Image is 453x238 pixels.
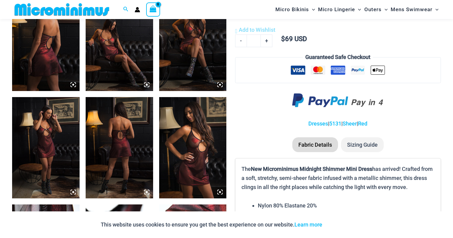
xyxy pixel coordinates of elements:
[258,210,435,219] li: Semi sheer with metallic shimmer
[273,1,441,18] nav: Site Navigation
[341,137,384,152] li: Sizing Guide
[258,201,435,210] li: Nylon 80% Elastane 20%
[317,2,363,17] a: Micro LingerieMenu ToggleMenu Toggle
[364,2,382,17] span: Outers
[432,2,438,17] span: Menu Toggle
[12,3,112,16] img: MM SHOP LOGO FLAT
[308,120,328,127] a: Dresses
[135,7,140,12] a: Account icon link
[159,97,227,198] img: Midnight Shimmer Red 5131 Dress
[303,53,373,62] legend: Guaranteed Safe Checkout
[343,120,357,127] a: Sheer
[146,2,160,16] a: View Shopping Cart, empty
[329,120,341,127] a: 5131
[235,119,441,128] p: | | |
[382,2,388,17] span: Menu Toggle
[241,165,435,191] p: The has arrived! Crafted from a soft, stretchy, semi-sheer fabric infused with a metallic shimmer...
[235,25,275,34] a: Add to Wishlist
[309,2,315,17] span: Menu Toggle
[247,34,261,47] input: Product quantity
[101,220,322,229] p: This website uses cookies to ensure you get the best experience on our website.
[391,2,432,17] span: Mens Swimwear
[261,34,272,47] a: +
[86,97,153,198] img: Midnight Shimmer Red 5131 Dress
[251,166,372,172] b: New Microminimus Midnight Shimmer Mini Dress
[275,2,309,17] span: Micro Bikinis
[318,2,355,17] span: Micro Lingerie
[358,120,367,127] a: Red
[274,2,317,17] a: Micro BikinisMenu ToggleMenu Toggle
[123,6,129,13] a: Search icon link
[389,2,440,17] a: Mens SwimwearMenu ToggleMenu Toggle
[292,137,338,152] li: Fabric Details
[281,35,285,43] span: $
[235,34,247,47] a: -
[12,97,80,198] img: Midnight Shimmer Red 5131 Dress
[355,2,361,17] span: Menu Toggle
[294,221,322,228] a: Learn more
[363,2,389,17] a: OutersMenu ToggleMenu Toggle
[281,35,307,43] bdi: 69 USD
[327,217,353,232] button: Accept
[239,27,275,33] span: Add to Wishlist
